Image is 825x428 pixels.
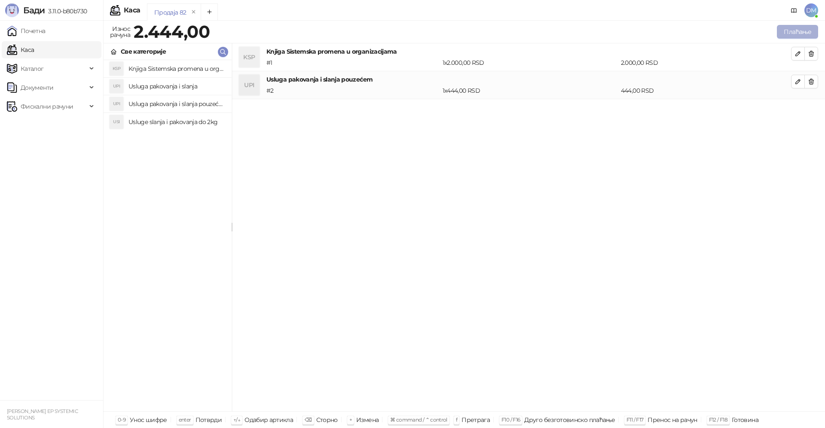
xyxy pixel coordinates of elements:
div: UPI [110,79,123,93]
span: Документи [21,79,53,96]
span: F12 / F18 [709,416,727,423]
span: ⌫ [305,416,312,423]
span: Бади [23,5,45,15]
div: 1 x 444,00 RSD [441,86,619,95]
div: KSP [239,47,260,67]
a: Почетна [7,22,46,39]
div: 2.000,00 RSD [619,58,793,67]
strong: 2.444,00 [134,21,210,42]
button: Add tab [201,3,218,21]
h4: Usluga pakovanja i slanja pouzećem [266,75,791,84]
div: Све категорије [121,47,166,56]
div: KSP [110,62,123,76]
div: 444,00 RSD [619,86,793,95]
span: enter [179,416,191,423]
span: F11 / F17 [626,416,643,423]
div: # 2 [265,86,441,95]
a: Каса [7,41,34,58]
div: Продаја 82 [154,8,186,17]
span: + [349,416,352,423]
div: Сторно [316,414,338,425]
div: # 1 [265,58,441,67]
span: DM [804,3,818,17]
span: F10 / F16 [501,416,520,423]
span: Фискални рачуни [21,98,73,115]
div: Претрага [461,414,490,425]
div: 1 x 2.000,00 RSD [441,58,619,67]
div: Унос шифре [130,414,167,425]
span: ⌘ command / ⌃ control [390,416,447,423]
span: f [456,416,457,423]
div: Одабир артикла [244,414,293,425]
h4: Usluge slanja i pakovanja do 2kg [128,115,225,129]
div: Друго безготовинско плаћање [524,414,615,425]
div: USI [110,115,123,129]
div: Готовина [732,414,758,425]
div: grid [104,60,232,411]
div: UPI [239,75,260,95]
h4: Usluga pakovanja i slanja [128,79,225,93]
div: UPI [110,97,123,111]
span: Каталог [21,60,44,77]
a: Документација [787,3,801,17]
div: Износ рачуна [108,23,132,40]
small: [PERSON_NAME] EP SYSTEMIC SOLUTIONS [7,408,78,421]
button: Плаћање [777,25,818,39]
div: Потврди [196,414,222,425]
h4: Knjiga Sistemska promena u organizacijama [128,62,225,76]
div: Измена [356,414,379,425]
img: Logo [5,3,19,17]
div: Пренос на рачун [648,414,697,425]
h4: Usluga pakovanja i slanja pouzećem [128,97,225,111]
h4: Knjiga Sistemska promena u organizacijama [266,47,791,56]
button: remove [188,9,199,16]
span: ↑/↓ [233,416,240,423]
div: Каса [124,7,140,14]
span: 0-9 [118,416,125,423]
span: 3.11.0-b80b730 [45,7,87,15]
